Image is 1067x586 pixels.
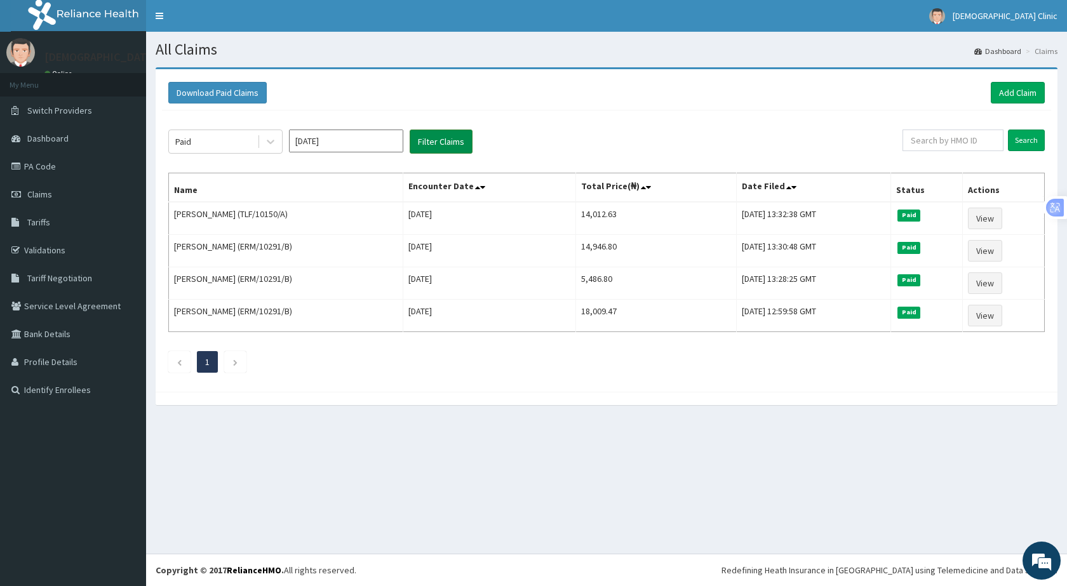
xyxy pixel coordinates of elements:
[953,10,1057,22] span: [DEMOGRAPHIC_DATA] Clinic
[991,82,1045,103] a: Add Claim
[1023,46,1057,57] li: Claims
[403,173,576,203] th: Encounter Date
[232,356,238,368] a: Next page
[736,173,890,203] th: Date Filed
[177,356,182,368] a: Previous page
[27,133,69,144] span: Dashboard
[968,305,1002,326] a: View
[169,202,403,235] td: [PERSON_NAME] (TLF/10150/A)
[227,564,281,576] a: RelianceHMO
[929,8,945,24] img: User Image
[66,71,213,88] div: Chat with us now
[576,267,737,300] td: 5,486.80
[403,202,576,235] td: [DATE]
[974,46,1021,57] a: Dashboard
[968,208,1002,229] a: View
[169,235,403,267] td: [PERSON_NAME] (ERM/10291/B)
[74,160,175,288] span: We're online!
[897,274,920,286] span: Paid
[403,300,576,332] td: [DATE]
[576,202,737,235] td: 14,012.63
[289,130,403,152] input: Select Month and Year
[27,105,92,116] span: Switch Providers
[968,240,1002,262] a: View
[205,356,210,368] a: Page 1 is your current page
[721,564,1057,576] div: Redefining Heath Insurance in [GEOGRAPHIC_DATA] using Telemedicine and Data Science!
[23,63,51,95] img: d_794563401_company_1708531726252_794563401
[44,51,186,63] p: [DEMOGRAPHIC_DATA] Clinic
[403,235,576,267] td: [DATE]
[156,564,284,576] strong: Copyright © 2017 .
[968,272,1002,294] a: View
[6,38,35,67] img: User Image
[576,300,737,332] td: 18,009.47
[897,242,920,253] span: Paid
[6,347,242,391] textarea: Type your message and hit 'Enter'
[156,41,1057,58] h1: All Claims
[736,267,890,300] td: [DATE] 13:28:25 GMT
[27,189,52,200] span: Claims
[146,554,1067,586] footer: All rights reserved.
[736,300,890,332] td: [DATE] 12:59:58 GMT
[27,272,92,284] span: Tariff Negotiation
[962,173,1044,203] th: Actions
[175,135,191,148] div: Paid
[169,267,403,300] td: [PERSON_NAME] (ERM/10291/B)
[897,307,920,318] span: Paid
[169,173,403,203] th: Name
[903,130,1003,151] input: Search by HMO ID
[1008,130,1045,151] input: Search
[169,300,403,332] td: [PERSON_NAME] (ERM/10291/B)
[44,69,75,78] a: Online
[208,6,239,37] div: Minimize live chat window
[897,210,920,221] span: Paid
[891,173,963,203] th: Status
[27,216,50,228] span: Tariffs
[576,235,737,267] td: 14,946.80
[410,130,473,154] button: Filter Claims
[403,267,576,300] td: [DATE]
[168,82,267,103] button: Download Paid Claims
[736,235,890,267] td: [DATE] 13:30:48 GMT
[576,173,737,203] th: Total Price(₦)
[736,202,890,235] td: [DATE] 13:32:38 GMT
